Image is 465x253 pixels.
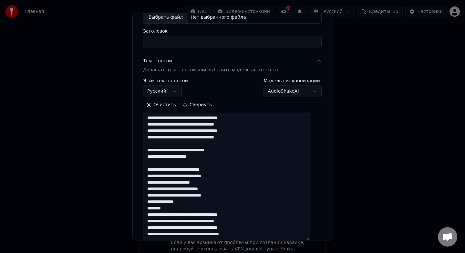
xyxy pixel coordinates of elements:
button: Текст песниДобавьте текст песни или выберите модель автотекста [143,53,322,78]
div: Нет выбранного файла [188,14,249,21]
div: Текст песни [143,58,172,64]
p: Добавьте текст песни или выберите модель автотекста [143,67,278,73]
div: Текст песниДобавьте текст песни или выберите модель автотекста [143,78,322,246]
label: Язык текста песни [143,78,188,83]
div: Выбрать файл [143,12,188,23]
button: Очистить [143,100,179,110]
button: Свернуть [179,100,215,110]
label: Модель синхронизации [264,78,322,83]
label: Заголовок [143,29,322,33]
